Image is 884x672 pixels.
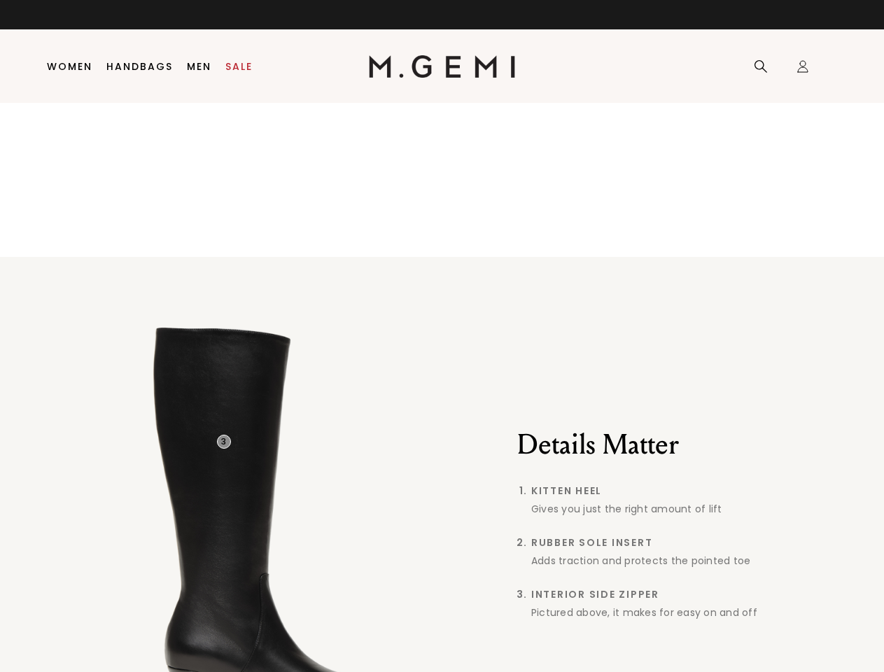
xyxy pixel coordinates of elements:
img: M.Gemi [369,55,515,78]
a: Sale [225,61,253,72]
span: Kitten Heel [531,485,799,496]
a: Handbags [106,61,173,72]
div: Gives you just the right amount of lift [531,502,799,516]
h2: Details Matter [517,428,799,461]
div: 3 [217,435,231,449]
div: Pictured above, it makes for easy on and off [531,605,799,619]
span: Interior Side Zipper [531,589,799,600]
a: Women [47,61,92,72]
a: Men [187,61,211,72]
span: Rubber Sole Insert [531,537,799,548]
div: Adds traction and protects the pointed toe [531,554,799,568]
